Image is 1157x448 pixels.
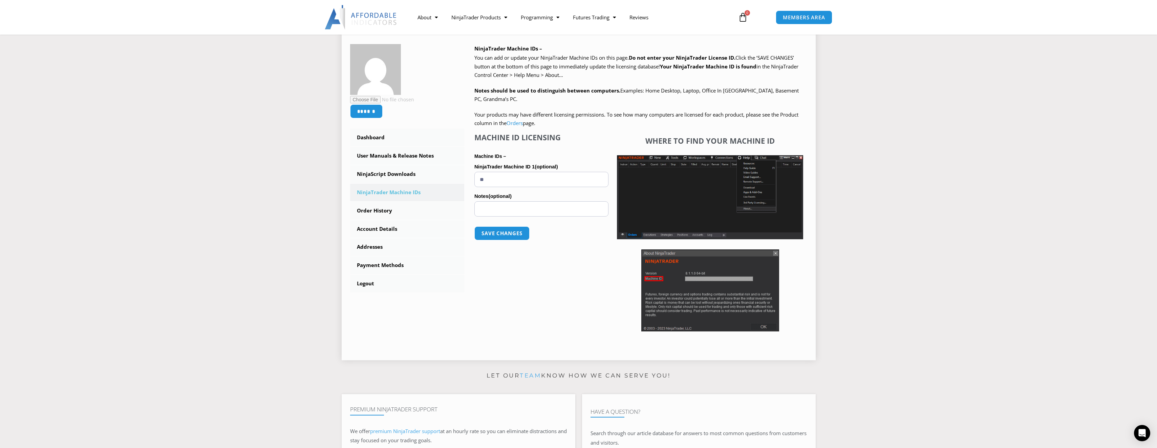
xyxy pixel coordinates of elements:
[520,372,541,379] a: team
[350,275,465,292] a: Logout
[350,165,465,183] a: NinjaScript Downloads
[411,9,445,25] a: About
[514,9,566,25] a: Programming
[474,133,608,142] h4: Machine ID Licensing
[342,370,816,381] p: Let our know how we can serve you!
[474,191,608,201] label: Notes
[445,9,514,25] a: NinjaTrader Products
[474,162,608,172] label: NinjaTrader Machine ID 1
[350,257,465,274] a: Payment Methods
[350,238,465,256] a: Addresses
[325,5,398,29] img: LogoAI | Affordable Indicators – NinjaTrader
[474,226,530,240] button: Save changes
[474,87,799,103] span: Examples: Home Desktop, Laptop, Office In [GEOGRAPHIC_DATA], Basement PC, Grandma’s PC.
[617,136,803,145] h4: Where to find your Machine ID
[350,147,465,165] a: User Manuals & Release Notes
[350,202,465,220] a: Order History
[783,15,825,20] span: MEMBERS AREA
[641,249,779,331] img: Screenshot 2025-01-17 114931 | Affordable Indicators – NinjaTrader
[474,54,629,61] span: You can add or update your NinjaTrader Machine IDs on this page.
[411,9,730,25] nav: Menu
[776,11,832,24] a: MEMBERS AREA
[1134,425,1150,441] div: Open Intercom Messenger
[474,154,506,159] strong: Machine IDs –
[474,111,798,127] span: Your products may have different licensing permissions. To see how many computers are licensed fo...
[623,9,655,25] a: Reviews
[350,428,370,434] span: We offer
[728,7,758,27] a: 0
[350,406,567,413] h4: Premium NinjaTrader Support
[591,429,807,448] p: Search through our article database for answers to most common questions from customers and visit...
[474,54,798,78] span: Click the ‘SAVE CHANGES’ button at the bottom of this page to immediately update the licensing da...
[350,220,465,238] a: Account Details
[350,129,465,292] nav: Account pages
[745,10,750,16] span: 0
[350,129,465,146] a: Dashboard
[350,184,465,201] a: NinjaTrader Machine IDs
[566,9,623,25] a: Futures Trading
[660,63,756,70] strong: Your NinjaTrader Machine ID is found
[370,428,440,434] a: premium NinjaTrader support
[350,44,401,95] img: 60928205967ae52e4d0b4da5482b33957c18862b54fd76af2cf3aaba4fa72147
[474,45,542,52] b: NinjaTrader Machine IDs –
[535,164,558,169] span: (optional)
[629,54,735,61] b: Do not enter your NinjaTrader License ID.
[617,155,803,239] img: Screenshot 2025-01-17 1155544 | Affordable Indicators – NinjaTrader
[591,408,807,415] h4: Have A Question?
[489,193,512,199] span: (optional)
[507,120,523,126] a: Orders
[474,87,620,94] strong: Notes should be used to distinguish between computers.
[350,428,567,444] span: at an hourly rate so you can eliminate distractions and stay focused on your trading goals.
